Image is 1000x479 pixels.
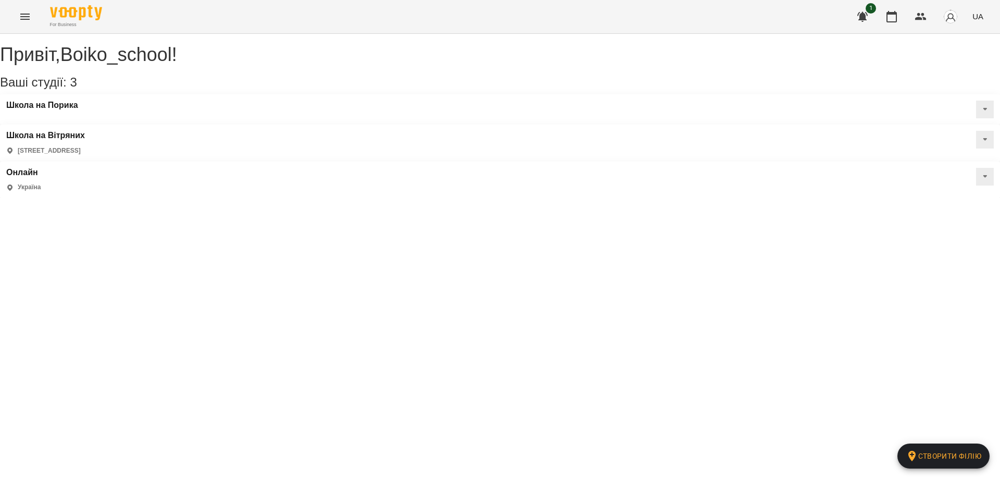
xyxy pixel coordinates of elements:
button: UA [968,7,988,26]
span: 3 [70,75,77,89]
p: Україна [18,183,41,192]
span: For Business [50,21,102,28]
img: Voopty Logo [50,5,102,20]
button: Menu [12,4,37,29]
a: Школа на Вітряних [6,131,85,140]
img: avatar_s.png [943,9,958,24]
a: Онлайн [6,168,41,177]
p: [STREET_ADDRESS] [18,146,81,155]
span: UA [972,11,983,22]
a: Школа на Порика [6,101,78,110]
span: 1 [866,3,876,14]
